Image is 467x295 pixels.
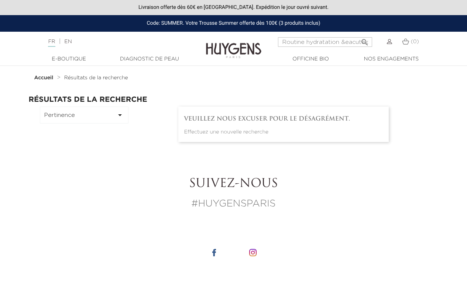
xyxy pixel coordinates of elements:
img: icone facebook [210,249,218,256]
i:  [116,111,124,119]
h4: Veuillez nous excuser pour le désagrément. [184,115,383,122]
strong: Accueil [34,75,54,80]
button:  [358,35,371,45]
span: (0) [411,39,419,44]
input: Rechercher [278,37,372,47]
a: EN [64,39,72,44]
img: Huygens [206,31,261,59]
h2: Résultats de la recherche [29,96,439,104]
a: Résultats de la recherche [64,75,128,81]
a: Accueil [34,75,55,81]
img: icone instagram [249,249,257,256]
a: FR [48,39,55,47]
div: | [44,37,189,46]
button: Pertinence [40,107,128,124]
i:  [360,36,369,45]
a: Diagnostic de peau [113,55,186,63]
p: Effectuez une nouvelle recherche [184,128,383,136]
a: E-Boutique [32,55,106,63]
p: #HUYGENSPARIS [29,197,439,211]
h2: Suivez-nous [29,177,439,191]
span: Résultats de la recherche [64,75,128,80]
a: Officine Bio [274,55,348,63]
a: Nos engagements [354,55,428,63]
